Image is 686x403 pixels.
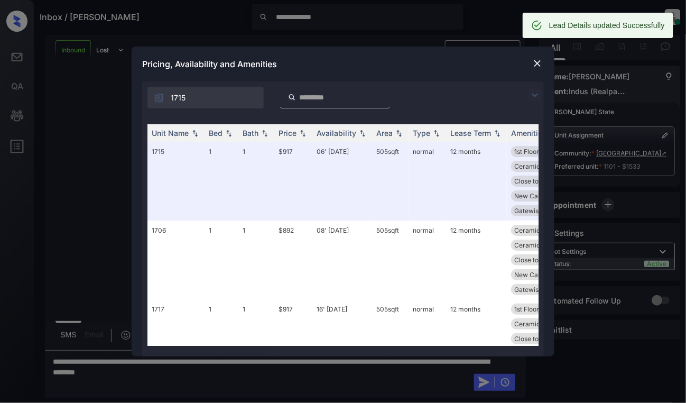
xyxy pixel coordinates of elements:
[259,130,270,137] img: sorting
[514,226,567,234] span: Ceramic Tile Ba...
[514,305,539,313] span: 1st Floor
[514,335,596,343] span: Close to [PERSON_NAME]...
[224,130,234,137] img: sorting
[492,130,503,137] img: sorting
[209,129,223,138] div: Bed
[274,299,312,378] td: $917
[514,271,556,279] span: New Cabinets
[514,148,539,155] span: 1st Floor
[171,92,186,104] span: 1715
[514,192,556,200] span: New Cabinets
[205,142,238,221] td: 1
[152,129,189,138] div: Unit Name
[446,142,507,221] td: 12 months
[409,299,446,378] td: normal
[394,130,404,137] img: sorting
[279,129,296,138] div: Price
[238,299,274,378] td: 1
[514,241,566,249] span: Ceramic Tile Di...
[514,177,596,185] span: Close to [PERSON_NAME]...
[288,93,296,102] img: icon-zuma
[431,130,442,137] img: sorting
[154,93,164,103] img: icon-zuma
[238,221,274,299] td: 1
[190,130,200,137] img: sorting
[357,130,368,137] img: sorting
[511,129,546,138] div: Amenities
[549,16,665,35] div: Lead Details updated Successfully
[413,129,430,138] div: Type
[514,207,542,215] span: Gatewise
[147,299,205,378] td: 1717
[450,129,491,138] div: Lease Term
[372,142,409,221] td: 505 sqft
[376,129,393,138] div: Area
[312,299,372,378] td: 16' [DATE]
[514,256,596,264] span: Close to [PERSON_NAME]...
[312,142,372,221] td: 06' [DATE]
[514,162,566,170] span: Ceramic Tile Di...
[372,299,409,378] td: 505 sqft
[147,142,205,221] td: 1715
[132,47,554,81] div: Pricing, Availability and Amenities
[514,286,542,294] span: Gatewise
[409,142,446,221] td: normal
[274,142,312,221] td: $917
[446,299,507,378] td: 12 months
[317,129,356,138] div: Availability
[372,221,409,299] td: 505 sqft
[238,142,274,221] td: 1
[514,320,566,328] span: Ceramic Tile Di...
[446,221,507,299] td: 12 months
[243,129,258,138] div: Bath
[205,221,238,299] td: 1
[274,221,312,299] td: $892
[529,89,541,102] img: icon-zuma
[298,130,308,137] img: sorting
[312,221,372,299] td: 08' [DATE]
[205,299,238,378] td: 1
[147,221,205,299] td: 1706
[409,221,446,299] td: normal
[532,58,543,69] img: close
